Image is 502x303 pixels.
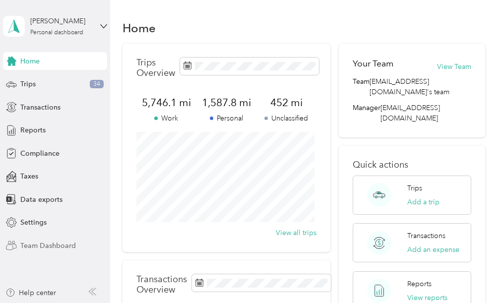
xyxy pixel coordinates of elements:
[136,96,196,110] span: 5,746.1 mi
[380,104,440,122] span: [EMAIL_ADDRESS][DOMAIN_NAME]
[136,274,187,295] p: Transactions Overview
[20,194,63,205] span: Data exports
[407,279,432,289] p: Reports
[196,113,256,123] p: Personal
[353,160,471,170] p: Quick actions
[407,183,422,193] p: Trips
[370,76,471,97] span: [EMAIL_ADDRESS][DOMAIN_NAME]'s team
[123,23,156,33] h1: Home
[407,244,459,255] button: Add an expense
[256,96,316,110] span: 452 mi
[353,58,393,70] h2: Your Team
[353,76,370,97] span: Team
[20,125,46,135] span: Reports
[20,217,47,228] span: Settings
[20,148,60,159] span: Compliance
[196,96,256,110] span: 1,587.8 mi
[90,80,104,89] span: 34
[20,102,61,113] span: Transactions
[30,30,83,36] div: Personal dashboard
[136,113,196,123] p: Work
[20,56,40,66] span: Home
[407,197,439,207] button: Add a trip
[30,16,92,26] div: [PERSON_NAME]
[256,113,316,123] p: Unclassified
[446,247,502,303] iframe: Everlance-gr Chat Button Frame
[136,58,175,78] p: Trips Overview
[437,61,471,72] button: View Team
[407,231,445,241] p: Transactions
[20,241,76,251] span: Team Dashboard
[5,288,56,298] button: Help center
[20,79,36,89] span: Trips
[407,293,447,303] button: View reports
[276,228,316,238] button: View all trips
[20,171,38,182] span: Taxes
[353,103,380,123] span: Manager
